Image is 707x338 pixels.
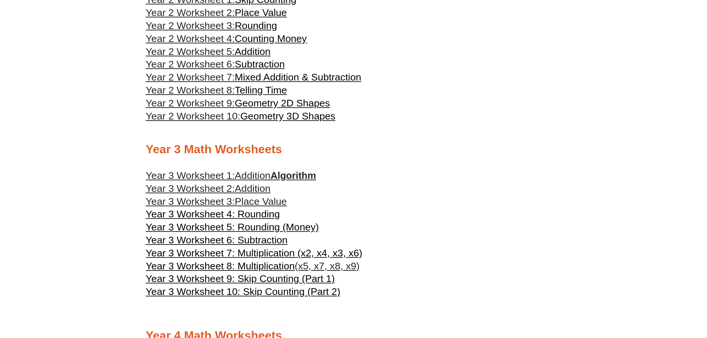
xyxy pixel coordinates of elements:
[146,59,235,70] span: Year 2 Worksheet 6:
[146,286,341,297] span: Year 3 Worksheet 10: Skip Counting (Part 2)
[235,98,330,109] span: Geometry 2D Shapes
[146,272,335,285] a: Year 3 Worksheet 9: Skip Counting (Part 1)
[235,20,277,31] span: Rounding
[146,170,235,181] span: Year 3 Worksheet 1:
[146,85,235,96] span: Year 2 Worksheet 8:
[235,196,287,207] span: Place Value
[146,7,287,18] a: Year 2 Worksheet 2:Place Value
[146,46,271,57] a: Year 2 Worksheet 5:Addition
[146,209,280,220] span: Year 3 Worksheet 4: Rounding
[146,98,235,109] span: Year 2 Worksheet 9:
[146,195,287,208] a: Year 3 Worksheet 3:Place Value
[146,247,363,260] a: Year 3 Worksheet 7: Multiplication (x2, x4, x3, x6)
[146,20,235,31] span: Year 2 Worksheet 3:
[146,170,316,181] a: Year 3 Worksheet 1:AdditionAlgorithm
[235,33,307,44] span: Counting Money
[146,72,361,83] a: Year 2 Worksheet 7:Mixed Addition & Subtraction
[146,221,319,233] span: Year 3 Worksheet 5: Rounding (Money)
[146,59,285,70] a: Year 2 Worksheet 6:Subtraction
[146,285,341,298] a: Year 3 Worksheet 10: Skip Counting (Part 2)
[235,183,271,194] span: Addition
[146,221,319,234] a: Year 3 Worksheet 5: Rounding (Money)
[295,260,360,272] span: (x5, x7, x8, x9)
[146,33,307,44] a: Year 2 Worksheet 4:Counting Money
[146,260,360,273] a: Year 3 Worksheet 8: Multiplication(x5, x7, x8, x9)
[146,142,562,157] h2: Year 3 Math Worksheets
[240,111,335,122] span: Geometry 3D Shapes
[146,208,280,221] a: Year 3 Worksheet 4: Rounding
[146,98,330,109] a: Year 2 Worksheet 9:Geometry 2D Shapes
[146,85,287,96] a: Year 2 Worksheet 8:Telling Time
[146,247,363,259] span: Year 3 Worksheet 7: Multiplication (x2, x4, x3, x6)
[146,7,235,18] span: Year 2 Worksheet 2:
[146,234,288,247] a: Year 3 Worksheet 6: Subtraction
[146,33,235,44] span: Year 2 Worksheet 4:
[146,196,235,207] span: Year 3 Worksheet 3:
[235,85,287,96] span: Telling Time
[146,183,235,194] span: Year 3 Worksheet 2:
[235,59,285,70] span: Subtraction
[146,111,336,122] a: Year 2 Worksheet 10:Geometry 3D Shapes
[235,7,287,18] span: Place Value
[146,234,288,246] span: Year 3 Worksheet 6: Subtraction
[235,46,271,57] span: Addition
[235,72,361,83] span: Mixed Addition & Subtraction
[583,254,707,338] iframe: Chat Widget
[146,111,240,122] span: Year 2 Worksheet 10:
[146,72,235,83] span: Year 2 Worksheet 7:
[146,182,271,195] a: Year 3 Worksheet 2:Addition
[146,260,295,272] span: Year 3 Worksheet 8: Multiplication
[235,170,271,181] span: Addition
[146,46,235,57] span: Year 2 Worksheet 5:
[146,20,277,31] a: Year 2 Worksheet 3:Rounding
[146,273,335,284] span: Year 3 Worksheet 9: Skip Counting (Part 1)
